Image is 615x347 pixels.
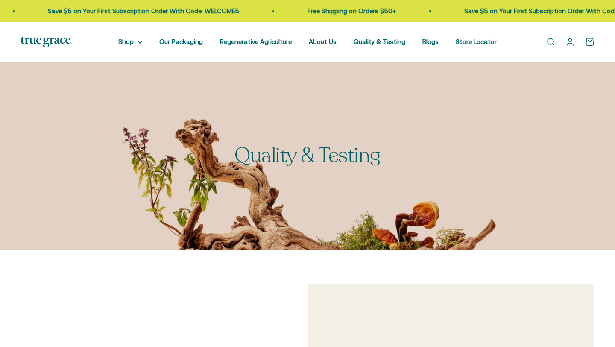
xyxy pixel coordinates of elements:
p: Save $5 on Your First Subscription Order With Code: WELCOME5 [48,6,239,16]
a: Our Packaging [159,38,203,45]
a: Free Shipping on Orders $50+ [307,7,396,15]
summary: Shop [118,37,142,47]
a: Regenerative Agriculture [220,38,292,45]
split-lines: Quality & Testing [234,141,381,169]
a: Blogs [422,38,439,45]
a: Quality & Testing [354,38,405,45]
a: Store Locator [456,38,497,45]
a: About Us [309,38,337,45]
